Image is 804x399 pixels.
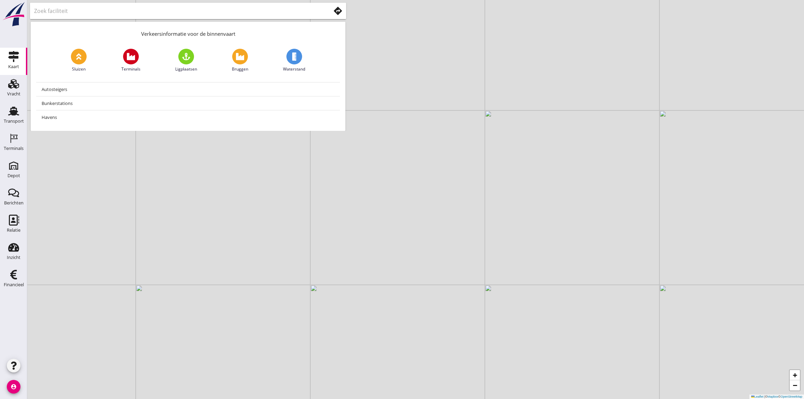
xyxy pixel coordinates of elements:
div: Transport [4,119,24,123]
a: Sluizen [71,49,87,72]
div: Berichten [4,201,24,205]
a: Leaflet [751,395,763,398]
div: Financieel [4,282,24,287]
span: − [793,381,797,389]
div: Bunkerstations [42,99,334,107]
span: Ligplaatsen [175,66,197,72]
span: Terminals [121,66,140,72]
div: Autosteigers [42,85,334,93]
span: Sluizen [72,66,86,72]
a: Waterstand [283,49,305,72]
a: OpenStreetMap [780,395,802,398]
a: Mapbox [768,395,778,398]
a: Terminals [121,49,140,72]
div: Relatie [7,228,20,232]
a: Zoom out [790,380,800,390]
div: Depot [8,173,20,178]
div: Havens [42,113,334,121]
a: Bruggen [232,49,248,72]
a: Zoom in [790,370,800,380]
div: Inzicht [7,255,20,260]
span: + [793,371,797,379]
i: account_circle [7,380,20,394]
div: Terminals [4,146,24,151]
img: logo-small.a267ee39.svg [1,2,26,27]
input: Zoek faciliteit [34,5,321,16]
span: Bruggen [232,66,248,72]
div: Verkeersinformatie voor de binnenvaart [31,22,345,43]
a: Ligplaatsen [175,49,197,72]
div: Vracht [7,92,20,96]
div: Kaart [8,64,19,69]
span: Waterstand [283,66,305,72]
div: © © [749,395,804,399]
